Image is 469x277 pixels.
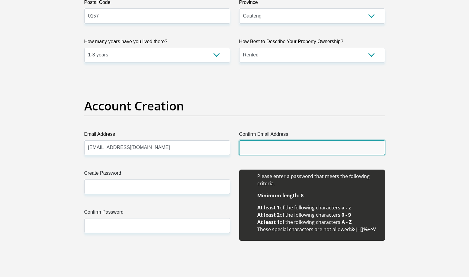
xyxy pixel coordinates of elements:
label: How Best to Describe Your Property Ownership? [239,38,385,48]
b: At least 1 [257,219,280,225]
b: At least 2 [257,212,280,218]
label: Confirm Password [84,209,230,218]
b: Minimum length: 8 [257,192,304,199]
input: Postal Code [84,8,230,23]
b: &|=[]%+^\' [351,226,376,233]
label: How many years have you lived there? [84,38,230,48]
label: Create Password [84,170,230,179]
b: A - Z [342,219,352,225]
label: Email Address [84,131,230,140]
select: Please Select a Province [239,8,385,23]
li: of the following characters: [257,218,379,226]
input: Email Address [84,140,230,155]
input: Confirm Email Address [239,140,385,155]
input: Confirm Password [84,218,230,233]
li: of the following characters: [257,211,379,218]
li: Please enter a password that meets the following criteria. [257,173,379,187]
select: Please select a value [239,48,385,62]
h2: Account Creation [84,99,385,113]
label: Confirm Email Address [239,131,385,140]
select: Please select a value [84,48,230,62]
b: 0 - 9 [342,212,351,218]
input: Create Password [84,179,230,194]
li: These special characters are not allowed: [257,226,379,233]
li: of the following characters: [257,204,379,211]
b: a - z [342,204,351,211]
b: At least 1 [257,204,280,211]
